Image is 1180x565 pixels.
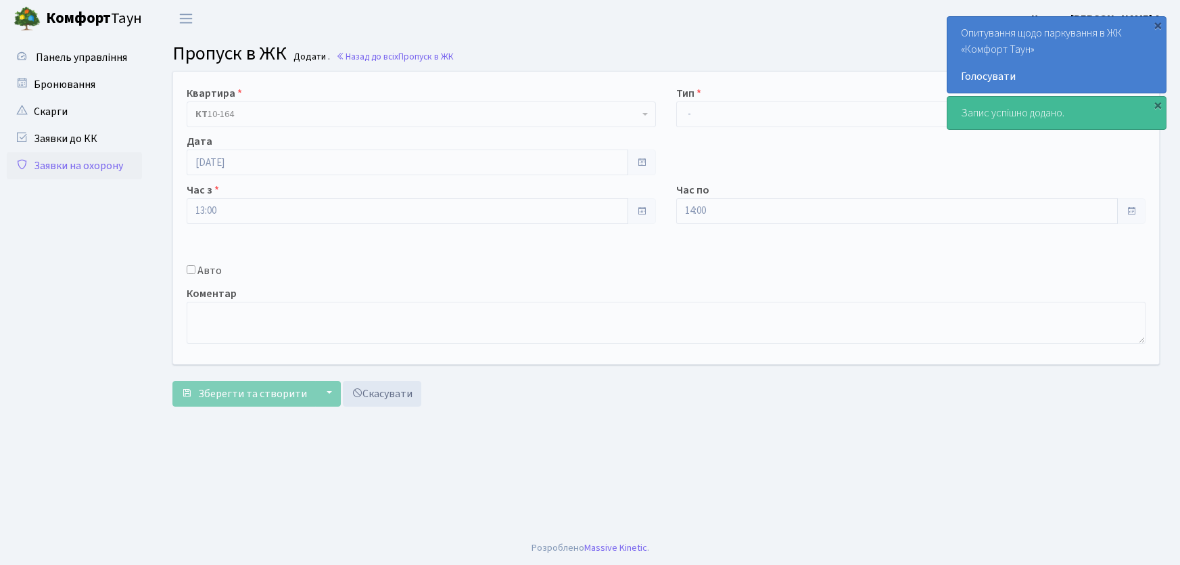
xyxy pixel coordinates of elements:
[36,50,127,65] span: Панель управління
[961,68,1152,85] a: Голосувати
[198,386,307,401] span: Зберегти та створити
[169,7,203,30] button: Переключити навігацію
[187,182,219,198] label: Час з
[676,182,709,198] label: Час по
[343,381,421,407] a: Скасувати
[1031,11,1164,27] a: Цитрус [PERSON_NAME] А.
[947,97,1166,129] div: Запис успішно додано.
[7,98,142,125] a: Скарги
[1151,98,1164,112] div: ×
[187,101,656,127] span: <b>КТ</b>&nbsp;&nbsp;&nbsp;&nbsp;10-164
[187,286,237,302] label: Коментар
[7,44,142,71] a: Панель управління
[46,7,142,30] span: Таун
[947,17,1166,93] div: Опитування щодо паркування в ЖК «Комфорт Таун»
[336,50,454,63] a: Назад до всіхПропуск в ЖК
[291,51,330,63] small: Додати .
[46,7,111,29] b: Комфорт
[14,5,41,32] img: logo.png
[172,381,316,407] button: Зберегти та створити
[197,263,222,279] label: Авто
[1151,18,1164,32] div: ×
[195,108,639,121] span: <b>КТ</b>&nbsp;&nbsp;&nbsp;&nbsp;10-164
[532,541,649,556] div: Розроблено .
[7,71,142,98] a: Бронювання
[398,50,454,63] span: Пропуск в ЖК
[7,125,142,152] a: Заявки до КК
[584,541,647,555] a: Massive Kinetic
[172,40,287,67] span: Пропуск в ЖК
[1031,12,1164,26] b: Цитрус [PERSON_NAME] А.
[187,85,242,101] label: Квартира
[676,85,701,101] label: Тип
[7,152,142,179] a: Заявки на охорону
[195,108,208,121] b: КТ
[187,133,212,150] label: Дата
